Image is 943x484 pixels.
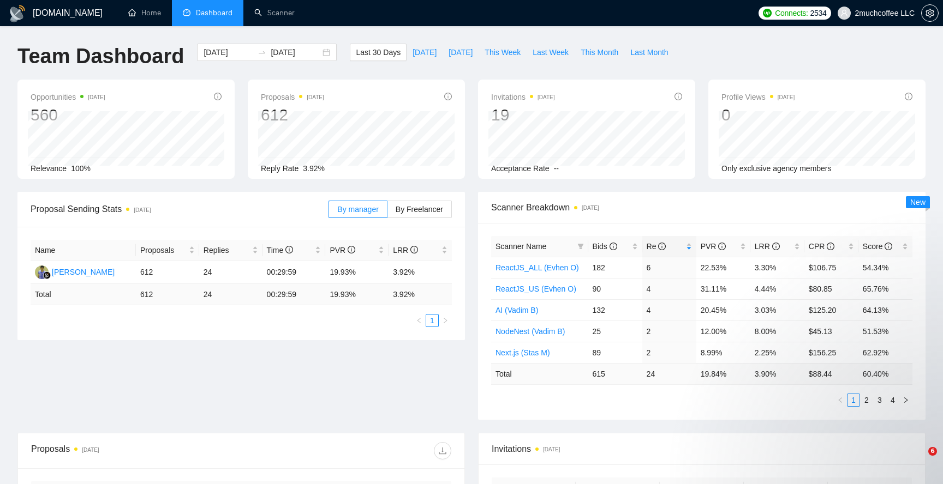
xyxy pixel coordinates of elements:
[136,261,199,284] td: 612
[750,342,804,363] td: 2.25%
[9,5,26,22] img: logo
[491,363,588,384] td: Total
[775,7,808,19] span: Connects:
[527,44,575,61] button: Last Week
[407,44,443,61] button: [DATE]
[554,164,559,173] span: --
[88,94,105,100] time: [DATE]
[910,198,926,207] span: New
[763,9,772,17] img: upwork-logo.png
[128,8,161,17] a: homeHome
[443,44,479,61] button: [DATE]
[348,246,355,253] span: info-circle
[755,242,780,251] span: LRR
[921,4,939,22] button: setting
[804,363,858,384] td: $ 88.44
[199,261,262,284] td: 24
[426,314,439,327] li: 1
[630,46,668,58] span: Last Month
[199,284,262,305] td: 24
[82,447,99,453] time: [DATE]
[136,240,199,261] th: Proposals
[31,164,67,173] span: Relevance
[858,342,912,363] td: 62.92%
[410,246,418,253] span: info-circle
[439,314,452,327] button: right
[750,278,804,299] td: 4.44%
[624,44,674,61] button: Last Month
[214,93,222,100] span: info-circle
[642,320,696,342] td: 2
[810,7,827,19] span: 2534
[434,446,451,455] span: download
[750,299,804,320] td: 3.03%
[577,243,584,250] span: filter
[588,257,642,278] td: 182
[642,278,696,299] td: 4
[804,257,858,278] td: $106.75
[804,299,858,320] td: $125.20
[496,327,565,336] a: NodeNest (Vadim B)
[696,257,750,278] td: 22.53%
[271,46,320,58] input: End date
[31,90,105,104] span: Opportunities
[496,263,579,272] a: ReactJS_ALL (Evhen O)
[434,442,451,459] button: download
[35,265,49,279] img: AD
[658,243,666,250] span: info-circle
[52,266,115,278] div: [PERSON_NAME]
[396,205,443,214] span: By Freelancer
[696,320,750,342] td: 12.00%
[721,164,832,173] span: Only exclusive agency members
[31,240,136,261] th: Name
[330,246,355,255] span: PVR
[906,447,932,473] iframe: Intercom live chat
[575,44,624,61] button: This Month
[543,446,560,452] time: [DATE]
[588,342,642,363] td: 89
[921,9,939,17] a: setting
[858,320,912,342] td: 51.53%
[199,240,262,261] th: Replies
[439,314,452,327] li: Next Page
[647,242,666,251] span: Re
[718,243,726,250] span: info-circle
[491,164,550,173] span: Acceptance Rate
[696,363,750,384] td: 19.84 %
[696,278,750,299] td: 31.11%
[492,442,912,456] span: Invitations
[35,267,115,276] a: AD[PERSON_NAME]
[31,442,241,459] div: Proposals
[610,243,617,250] span: info-circle
[575,238,586,255] span: filter
[858,278,912,299] td: 65.76%
[43,271,51,279] img: gigradar-bm.png
[350,44,407,61] button: Last 30 Days
[426,314,438,326] a: 1
[696,342,750,363] td: 8.99%
[582,205,599,211] time: [DATE]
[393,246,418,255] span: LRR
[485,46,521,58] span: This Week
[928,447,937,456] span: 6
[840,9,848,17] span: user
[261,90,324,104] span: Proposals
[721,105,795,125] div: 0
[136,284,199,305] td: 612
[31,202,329,216] span: Proposal Sending Stats
[140,244,187,256] span: Proposals
[285,246,293,253] span: info-circle
[442,317,449,324] span: right
[196,8,232,17] span: Dashboard
[337,205,378,214] span: By manager
[642,257,696,278] td: 6
[449,46,473,58] span: [DATE]
[491,201,912,214] span: Scanner Breakdown
[496,285,576,293] a: ReactJS_US (Evhen O)
[262,261,326,284] td: 00:29:59
[778,94,795,100] time: [DATE]
[593,242,617,251] span: Bids
[809,242,834,251] span: CPR
[261,164,299,173] span: Reply Rate
[496,242,546,251] span: Scanner Name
